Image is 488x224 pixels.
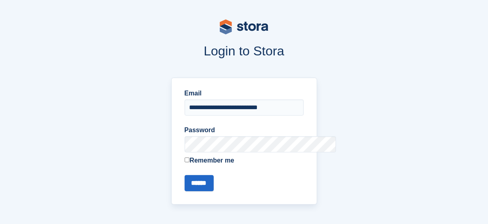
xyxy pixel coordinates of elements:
[220,19,268,34] img: stora-logo-53a41332b3708ae10de48c4981b4e9114cc0af31d8433b30ea865607fb682f29.svg
[185,125,304,135] label: Password
[185,156,304,165] label: Remember me
[185,157,190,163] input: Remember me
[185,89,304,98] label: Email
[62,44,426,58] h1: Login to Stora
